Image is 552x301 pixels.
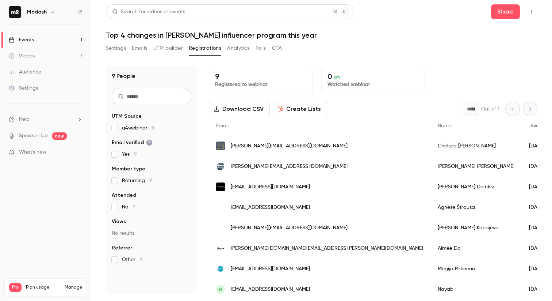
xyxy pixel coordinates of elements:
[215,72,306,81] p: 9
[430,218,522,238] div: [PERSON_NAME] Kacajeva
[112,244,132,252] span: Referrer
[231,204,310,211] span: [EMAIL_ADDRESS][DOMAIN_NAME]
[133,204,135,210] span: 9
[149,178,152,183] span: 9
[216,123,229,128] span: Email
[219,286,222,293] span: N
[327,72,419,81] p: 0
[106,42,126,54] button: Settings
[430,279,522,300] div: Nayab
[327,81,419,88] p: Watched webinar
[112,72,135,80] h1: 9 People
[153,42,183,54] button: UTM builder
[209,102,270,116] button: Download CSV
[9,68,41,76] div: Audience
[19,132,48,140] a: SpeakerHub
[112,230,191,237] p: No results
[52,132,67,140] span: new
[273,102,327,116] button: Create Lists
[112,192,136,199] span: Attended
[216,142,225,150] img: amazingco.me
[430,238,522,259] div: Aimee Do
[9,6,21,18] img: Modash
[216,244,225,253] img: ohora.com
[112,218,126,225] span: Views
[430,136,522,156] div: Chelsea [PERSON_NAME]
[430,156,522,177] div: [PERSON_NAME] [PERSON_NAME]
[216,183,225,191] img: mariemur.com
[19,116,30,123] span: Help
[9,52,35,60] div: Videos
[227,42,250,54] button: Analytics
[27,8,47,16] h6: Modash
[134,152,137,157] span: 9
[231,224,348,232] span: [PERSON_NAME][EMAIL_ADDRESS][DOMAIN_NAME]
[216,207,225,208] img: wigiwama.com
[491,4,520,19] button: Share
[122,177,152,184] span: Returning
[216,227,225,229] img: wigiwama.com
[231,142,348,150] span: [PERSON_NAME][EMAIL_ADDRESS][DOMAIN_NAME]
[9,283,22,292] span: Pro
[9,84,38,92] div: Settings
[112,165,145,173] span: Member type
[152,125,155,131] span: 8
[430,259,522,279] div: Megija Petinena
[9,36,34,44] div: Events
[438,123,452,128] span: Name
[334,75,341,80] span: 0 %
[19,148,46,156] span: What's new
[106,31,537,39] h1: Top 4 changes in [PERSON_NAME] influencer program this year
[74,149,83,156] iframe: Noticeable Trigger
[112,113,142,120] span: UTM Source
[256,42,266,54] button: Polls
[122,256,143,263] span: Other
[189,42,221,54] button: Registrations
[132,42,147,54] button: Emails
[231,245,423,252] span: [PERSON_NAME][DOMAIN_NAME][EMAIL_ADDRESS][PERSON_NAME][DOMAIN_NAME]
[65,285,82,290] a: Manage
[122,151,137,158] span: Yes
[430,197,522,218] div: Agnese Štrausa
[430,177,522,197] div: [PERSON_NAME] Demkiv
[481,105,499,113] p: Out of 1
[216,162,225,170] img: getjobber.com
[9,116,83,123] li: help-dropdown-opener
[231,265,310,273] span: [EMAIL_ADDRESS][DOMAIN_NAME]
[231,163,348,170] span: [PERSON_NAME][EMAIL_ADDRESS][DOMAIN_NAME]
[272,42,282,54] button: CTA
[529,123,552,128] span: Join date
[112,113,191,263] section: facet-groups
[112,8,185,16] div: Search for videos or events
[26,285,60,290] span: Plan usage
[122,203,135,211] span: No
[112,139,153,146] span: Email verified
[215,81,306,88] p: Registered to webinar
[122,124,155,132] span: q4webinar
[231,286,310,293] span: [EMAIL_ADDRESS][DOMAIN_NAME]
[231,183,310,191] span: [EMAIL_ADDRESS][DOMAIN_NAME]
[140,257,143,262] span: 9
[216,264,225,273] img: pleso.me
